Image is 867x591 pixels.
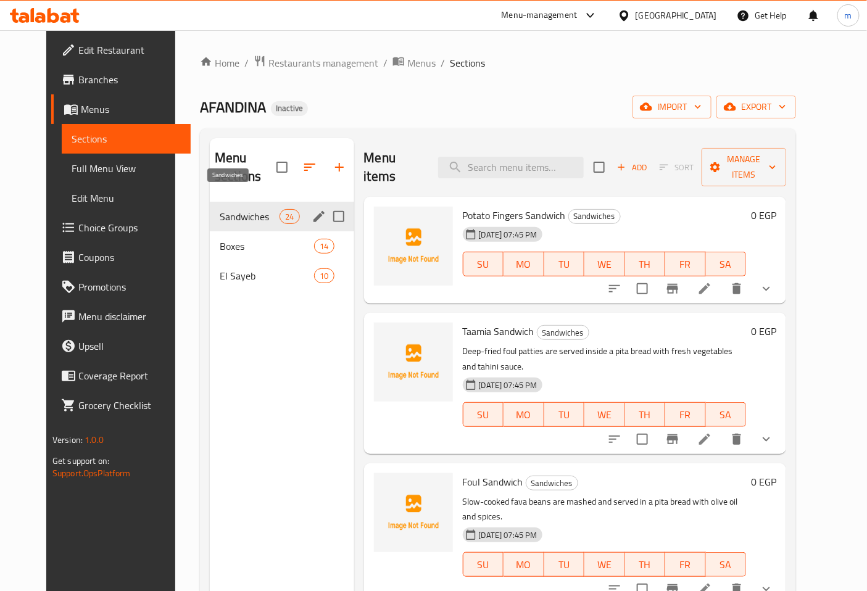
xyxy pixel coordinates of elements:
[52,465,131,481] a: Support.OpsPlatform
[549,255,580,273] span: TU
[697,432,712,447] a: Edit menu item
[72,161,181,176] span: Full Menu View
[52,453,109,469] span: Get support on:
[210,197,354,295] nav: Menu sections
[726,99,786,115] span: export
[374,207,453,286] img: Potato Fingers Sandwich
[374,323,453,402] img: Taamia Sandwich
[630,255,661,273] span: TH
[544,402,585,427] button: TU
[51,242,191,272] a: Coupons
[78,220,181,235] span: Choice Groups
[751,207,776,224] h6: 0 EGP
[315,270,333,282] span: 10
[526,476,578,490] span: Sandwiches
[665,252,706,276] button: FR
[544,552,585,577] button: TU
[78,250,181,265] span: Coupons
[72,191,181,205] span: Edit Menu
[711,255,742,273] span: SA
[629,426,655,452] span: Select to update
[374,473,453,552] img: Foul Sandwich
[468,556,499,574] span: SU
[706,402,747,427] button: SA
[51,361,191,391] a: Coverage Report
[81,102,181,117] span: Menus
[62,154,191,183] a: Full Menu View
[526,476,578,490] div: Sandwiches
[463,473,523,491] span: Foul Sandwich
[625,552,666,577] button: TH
[759,432,774,447] svg: Show Choices
[310,207,328,226] button: edit
[629,276,655,302] span: Select to update
[78,72,181,87] span: Branches
[630,406,661,424] span: TH
[450,56,485,70] span: Sections
[463,252,504,276] button: SU
[544,252,585,276] button: TU
[697,281,712,296] a: Edit menu item
[280,209,299,224] div: items
[271,103,308,114] span: Inactive
[589,255,620,273] span: WE
[600,274,629,304] button: sort-choices
[463,206,566,225] span: Potato Fingers Sandwich
[325,152,354,182] button: Add section
[468,255,499,273] span: SU
[463,494,747,525] p: Slow-cooked fava beans are mashed and served in a pita bread with olive oil and spices.
[62,124,191,154] a: Sections
[586,154,612,180] span: Select section
[612,158,652,177] span: Add item
[78,368,181,383] span: Coverage Report
[711,406,742,424] span: SA
[665,402,706,427] button: FR
[589,556,620,574] span: WE
[537,326,589,340] span: Sandwiches
[633,96,711,118] button: import
[51,213,191,242] a: Choice Groups
[706,552,747,577] button: SA
[438,157,584,178] input: search
[504,252,544,276] button: MO
[463,322,534,341] span: Taamia Sandwich
[51,272,191,302] a: Promotions
[244,56,249,70] li: /
[51,94,191,124] a: Menus
[463,344,747,374] p: Deep-fried foul patties are served inside a pita bread with fresh vegetables and tahini sauce.
[269,154,295,180] span: Select all sections
[468,406,499,424] span: SU
[504,552,544,577] button: MO
[549,406,580,424] span: TU
[51,65,191,94] a: Branches
[200,55,796,71] nav: breadcrumb
[78,43,181,57] span: Edit Restaurant
[215,149,276,186] h2: Menu sections
[220,239,314,254] span: Boxes
[759,281,774,296] svg: Show Choices
[314,239,334,254] div: items
[752,424,781,454] button: show more
[652,158,702,177] span: Select section first
[210,261,354,291] div: El Sayeb10
[200,93,266,121] span: AFANDINA
[584,402,625,427] button: WE
[463,552,504,577] button: SU
[315,241,333,252] span: 14
[383,56,388,70] li: /
[474,379,542,391] span: [DATE] 07:45 PM
[568,209,621,224] div: Sandwiches
[569,209,620,223] span: Sandwiches
[716,96,796,118] button: export
[670,255,701,273] span: FR
[670,556,701,574] span: FR
[508,255,539,273] span: MO
[508,406,539,424] span: MO
[722,274,752,304] button: delete
[751,323,776,340] h6: 0 EGP
[463,402,504,427] button: SU
[537,325,589,340] div: Sandwiches
[589,406,620,424] span: WE
[702,148,786,186] button: Manage items
[51,391,191,420] a: Grocery Checklist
